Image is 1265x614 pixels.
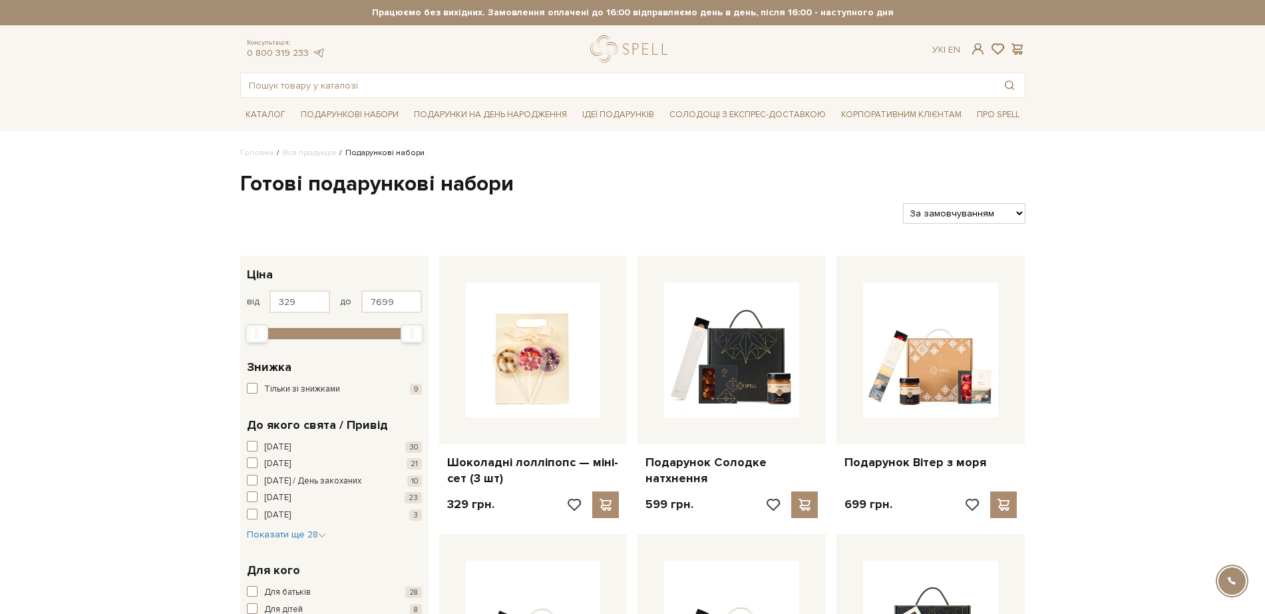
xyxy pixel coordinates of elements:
[361,290,422,313] input: Ціна
[247,529,326,540] span: Показати ще 28
[836,105,967,125] a: Корпоративним клієнтам
[295,105,404,125] a: Подарункові набори
[240,105,291,125] a: Каталог
[264,491,291,505] span: [DATE]
[247,416,388,434] span: До якого свята / Привід
[410,384,422,395] span: 9
[247,561,300,579] span: Для кого
[447,455,620,486] a: Шоколадні лолліпопс — міні-сет (3 шт)
[264,441,291,454] span: [DATE]
[247,358,291,376] span: Знижка
[264,509,291,522] span: [DATE]
[247,441,422,454] button: [DATE] 30
[264,383,340,396] span: Тільки зі знижками
[844,455,1017,470] a: Подарунок Вітер з моря
[405,492,422,503] span: 23
[247,528,326,541] button: Показати ще 28
[336,147,425,159] li: Подарункові набори
[844,497,892,512] p: 699 грн.
[340,296,351,308] span: до
[447,497,494,512] p: 329 грн.
[645,497,693,512] p: 599 грн.
[247,491,422,505] button: [DATE] 23
[409,509,422,521] span: 3
[247,475,422,488] button: [DATE] / День закоханих 10
[972,105,1025,125] a: Про Spell
[664,103,831,126] a: Солодощі з експрес-доставкою
[407,458,422,469] span: 21
[240,170,1025,198] h1: Готові подарункові набори
[240,7,1025,19] strong: Працюємо без вихідних. Замовлення оплачені до 16:00 відправляємо день в день, після 16:00 - насту...
[240,148,273,158] a: Головна
[944,44,946,55] span: |
[246,324,268,343] div: Min
[270,290,330,313] input: Ціна
[577,105,659,125] a: Ідеї подарунків
[645,455,818,486] a: Подарунок Солодке натхнення
[948,44,960,55] a: En
[994,73,1025,97] button: Пошук товару у каталозі
[264,475,361,488] span: [DATE] / День закоханих
[405,442,422,453] span: 30
[247,586,422,599] button: Для батьків 28
[932,44,960,56] div: Ук
[264,586,311,599] span: Для батьків
[241,73,994,97] input: Пошук товару у каталозі
[283,148,336,158] a: Вся продукція
[405,587,422,598] span: 28
[247,39,325,47] span: Консультація:
[407,475,422,487] span: 10
[401,324,423,343] div: Max
[247,296,260,308] span: від
[247,266,273,284] span: Ціна
[312,47,325,59] a: telegram
[409,105,572,125] a: Подарунки на День народження
[247,47,309,59] a: 0 800 319 233
[247,509,422,522] button: [DATE] 3
[590,35,673,63] a: logo
[247,383,422,396] button: Тільки зі знижками 9
[247,458,422,471] button: [DATE] 21
[264,458,291,471] span: [DATE]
